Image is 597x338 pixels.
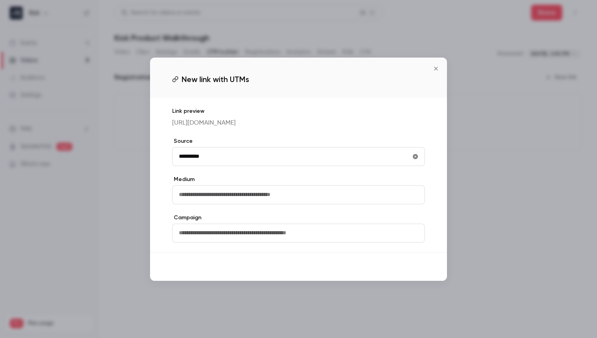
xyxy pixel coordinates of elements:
[172,176,425,183] label: Medium
[172,214,425,222] label: Campaign
[172,107,425,115] p: Link preview
[396,259,425,275] button: Save
[428,61,444,77] button: Close
[182,73,249,85] span: New link with UTMs
[172,118,425,128] p: [URL][DOMAIN_NAME]
[409,150,422,163] button: utmSource
[172,137,425,145] label: Source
